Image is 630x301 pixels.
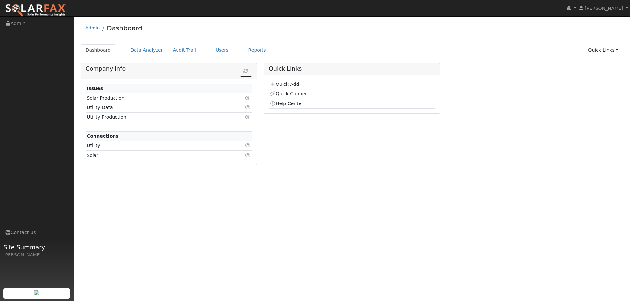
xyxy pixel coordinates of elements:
h5: Company Info [86,66,252,72]
td: Solar [86,151,225,160]
a: Reports [243,44,271,56]
a: Admin [85,25,100,30]
td: Utility Production [86,112,225,122]
a: Quick Links [583,44,623,56]
td: Utility [86,141,225,150]
strong: Issues [87,86,103,91]
strong: Connections [87,133,119,139]
a: Data Analyzer [125,44,168,56]
i: Click to view [245,143,251,148]
i: Click to view [245,105,251,110]
a: Dashboard [81,44,116,56]
a: Audit Trail [168,44,201,56]
td: Utility Data [86,103,225,112]
a: Quick Add [270,82,299,87]
i: Click to view [245,153,251,158]
img: SolarFax [5,4,67,17]
i: Click to view [245,96,251,100]
td: Solar Production [86,93,225,103]
a: Quick Connect [270,91,309,96]
span: [PERSON_NAME] [585,6,623,11]
a: Dashboard [107,24,142,32]
a: Users [211,44,234,56]
i: Click to view [245,115,251,119]
a: Help Center [270,101,303,106]
span: Site Summary [3,243,70,252]
div: [PERSON_NAME] [3,252,70,258]
h5: Quick Links [269,66,435,72]
img: retrieve [34,290,39,295]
